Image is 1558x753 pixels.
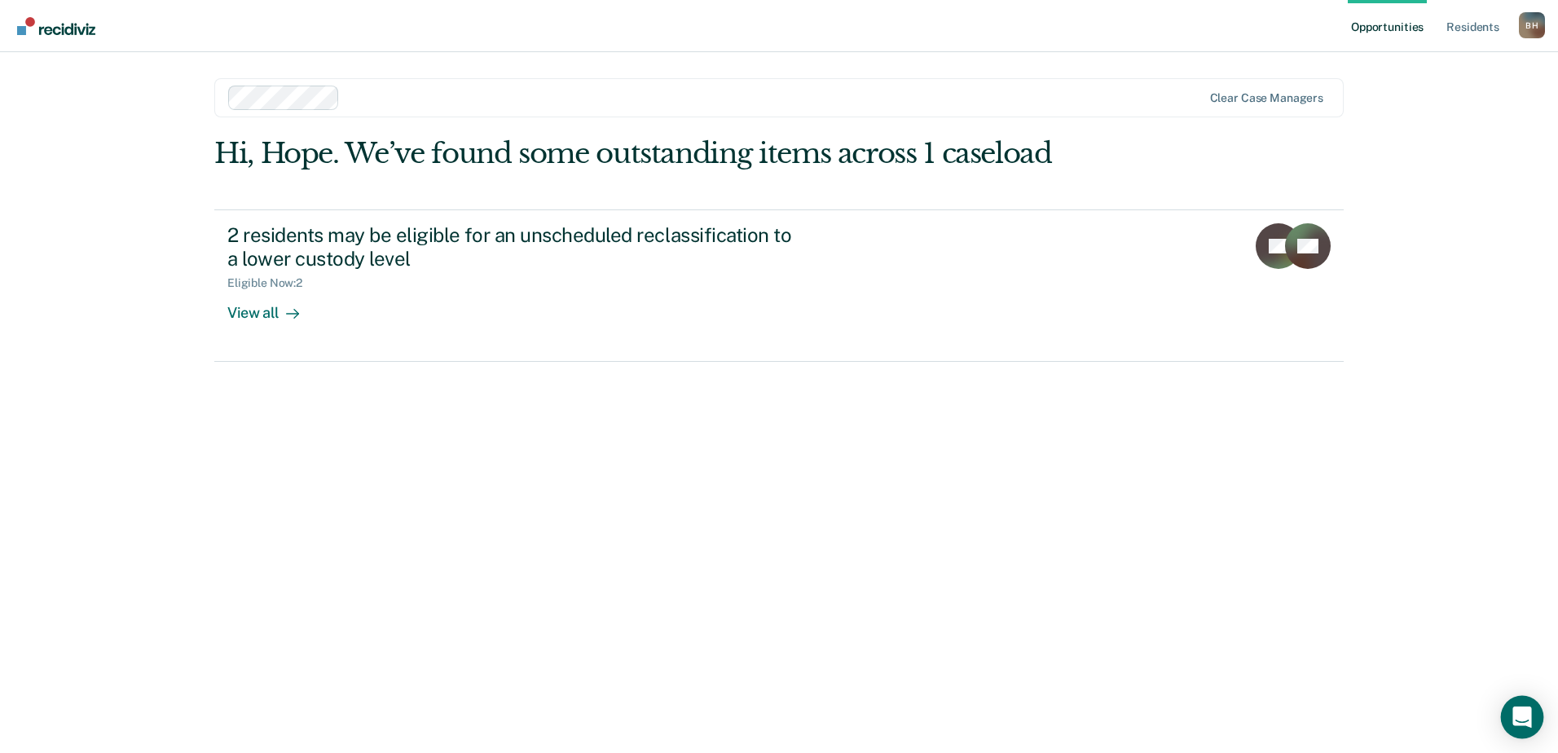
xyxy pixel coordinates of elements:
img: Recidiviz [17,17,95,35]
div: Clear case managers [1210,91,1323,105]
a: 2 residents may be eligible for an unscheduled reclassification to a lower custody levelEligible ... [214,209,1344,362]
div: Hi, Hope. We’ve found some outstanding items across 1 caseload [214,137,1118,170]
div: View all [227,290,319,322]
div: 2 residents may be eligible for an unscheduled reclassification to a lower custody level [227,223,799,271]
div: Open Intercom Messenger [1501,696,1544,739]
div: B H [1519,12,1545,38]
div: Eligible Now : 2 [227,276,315,290]
button: Profile dropdown button [1519,12,1545,38]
